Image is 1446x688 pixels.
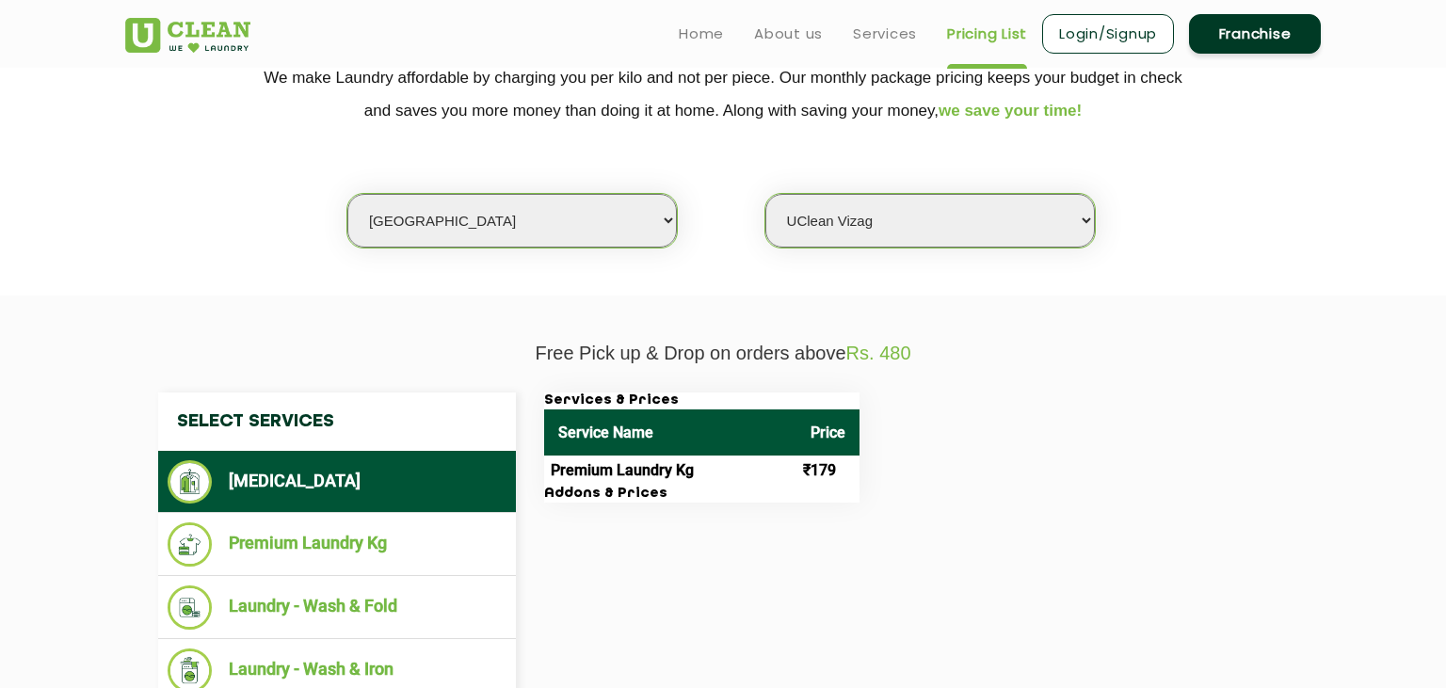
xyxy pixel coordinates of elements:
li: Laundry - Wash & Fold [168,585,506,630]
p: Free Pick up & Drop on orders above [125,343,1321,364]
li: Premium Laundry Kg [168,522,506,567]
h3: Services & Prices [544,392,860,409]
img: Premium Laundry Kg [168,522,212,567]
span: we save your time! [939,102,1082,120]
a: Services [853,23,917,45]
li: [MEDICAL_DATA] [168,460,506,504]
p: We make Laundry affordable by charging you per kilo and not per piece. Our monthly package pricin... [125,61,1321,127]
a: Franchise [1189,14,1321,54]
h3: Addons & Prices [544,486,860,503]
th: Service Name [544,409,796,456]
a: Pricing List [947,23,1027,45]
img: Laundry - Wash & Fold [168,585,212,630]
td: ₹179 [796,456,860,486]
h4: Select Services [158,392,516,451]
th: Price [796,409,860,456]
span: Rs. 480 [846,343,911,363]
img: UClean Laundry and Dry Cleaning [125,18,250,53]
a: Login/Signup [1042,14,1174,54]
a: Home [679,23,724,45]
a: About us [754,23,823,45]
td: Premium Laundry Kg [544,456,796,486]
img: Dry Cleaning [168,460,212,504]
